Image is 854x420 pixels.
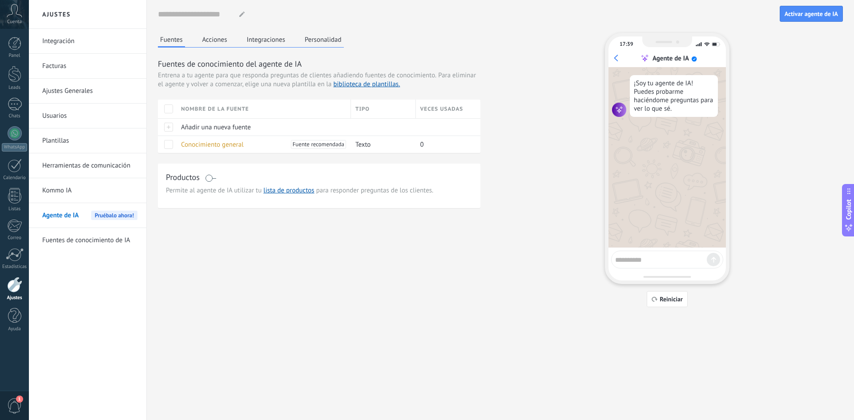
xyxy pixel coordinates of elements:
li: Plantillas [29,128,146,153]
span: Copilot [844,199,853,220]
a: Usuarios [42,104,137,128]
div: Tipo [351,100,415,118]
span: 0 [420,140,424,149]
span: Entrena a tu agente para que responda preguntas de clientes añadiendo fuentes de conocimiento. [158,71,436,80]
button: Integraciones [245,33,288,46]
span: Conocimiento general [181,140,244,149]
span: Cuenta [7,19,22,25]
span: Activar agente de IA [785,11,838,17]
span: Para eliminar el agente y volver a comenzar, elige una nueva plantilla en la [158,71,476,88]
li: Herramientas de comunicación [29,153,146,178]
div: ¡Soy tu agente de IA! Puedes probarme haciéndome preguntas para ver lo que sé. [630,75,718,117]
a: Agente de IAPruébalo ahora! [42,203,137,228]
div: Conocimiento general [177,136,346,153]
span: Permite al agente de IA utilizar tu para responder preguntas de los clientes. [166,186,472,195]
a: Kommo IA [42,178,137,203]
a: Herramientas de comunicación [42,153,137,178]
button: Reiniciar [647,291,688,307]
div: Agente de IA [653,54,689,63]
li: Ajustes Generales [29,79,146,104]
li: Kommo IA [29,178,146,203]
div: Chats [2,113,28,119]
div: Correo [2,235,28,241]
div: Ayuda [2,326,28,332]
h3: Productos [166,172,200,183]
img: agent icon [612,103,626,117]
a: Facturas [42,54,137,79]
h3: Fuentes de conocimiento del agente de IA [158,58,480,69]
div: Listas [2,206,28,212]
li: Fuentes de conocimiento de IA [29,228,146,252]
span: Pruébalo ahora! [91,211,137,220]
div: 17:39 [620,41,633,48]
a: Ajustes Generales [42,79,137,104]
div: Ajustes [2,295,28,301]
li: Agente de IA [29,203,146,228]
div: Nombre de la fuente [177,100,350,118]
button: Fuentes [158,33,185,48]
span: Reiniciar [660,296,683,302]
a: Integración [42,29,137,54]
span: Agente de IA [42,203,79,228]
span: Texto [355,140,371,149]
div: Panel [2,53,28,59]
div: Veces usadas [416,100,481,118]
li: Usuarios [29,104,146,128]
span: 1 [16,396,23,403]
button: Acciones [200,33,230,46]
div: Texto [351,136,411,153]
span: Añadir una nueva fuente [181,123,251,132]
div: Estadísticas [2,264,28,270]
li: Integración [29,29,146,54]
a: Plantillas [42,128,137,153]
div: WhatsApp [2,143,27,152]
div: Leads [2,85,28,91]
a: Fuentes de conocimiento de IA [42,228,137,253]
span: Fuente recomendada [293,140,344,149]
button: Activar agente de IA [780,6,843,22]
div: Calendario [2,175,28,181]
a: lista de productos [263,186,314,195]
div: 0 [416,136,474,153]
li: Facturas [29,54,146,79]
button: Personalidad [302,33,344,46]
a: biblioteca de plantillas. [333,80,400,88]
